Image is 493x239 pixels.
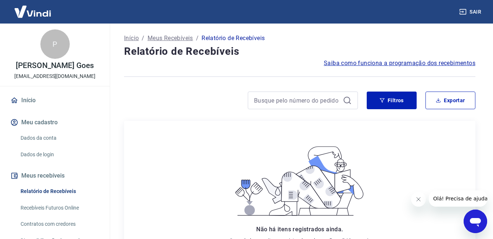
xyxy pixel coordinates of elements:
[9,168,101,184] button: Meus recebíveis
[9,0,57,23] img: Vindi
[458,5,484,19] button: Sair
[148,34,193,43] a: Meus Recebíveis
[124,34,139,43] a: Início
[18,200,101,215] a: Recebíveis Futuros Online
[429,190,487,207] iframe: Mensagem da empresa
[9,92,101,108] a: Início
[142,34,144,43] p: /
[124,44,475,59] h4: Relatório de Recebíveis
[254,95,340,106] input: Busque pelo número do pedido
[367,92,417,109] button: Filtros
[18,184,101,199] a: Relatório de Recebíveis
[18,147,101,162] a: Dados de login
[18,217,101,232] a: Contratos com credores
[464,210,487,233] iframe: Botão para abrir a janela de mensagens
[40,29,70,59] div: P
[411,192,426,207] iframe: Fechar mensagem
[256,226,343,233] span: Não há itens registrados ainda.
[18,131,101,146] a: Dados da conta
[16,62,94,69] p: [PERSON_NAME] Goes
[9,114,101,131] button: Meu cadastro
[14,72,95,80] p: [EMAIL_ADDRESS][DOMAIN_NAME]
[324,59,475,68] a: Saiba como funciona a programação dos recebimentos
[202,34,265,43] p: Relatório de Recebíveis
[4,5,62,11] span: Olá! Precisa de ajuda?
[425,92,475,109] button: Exportar
[196,34,199,43] p: /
